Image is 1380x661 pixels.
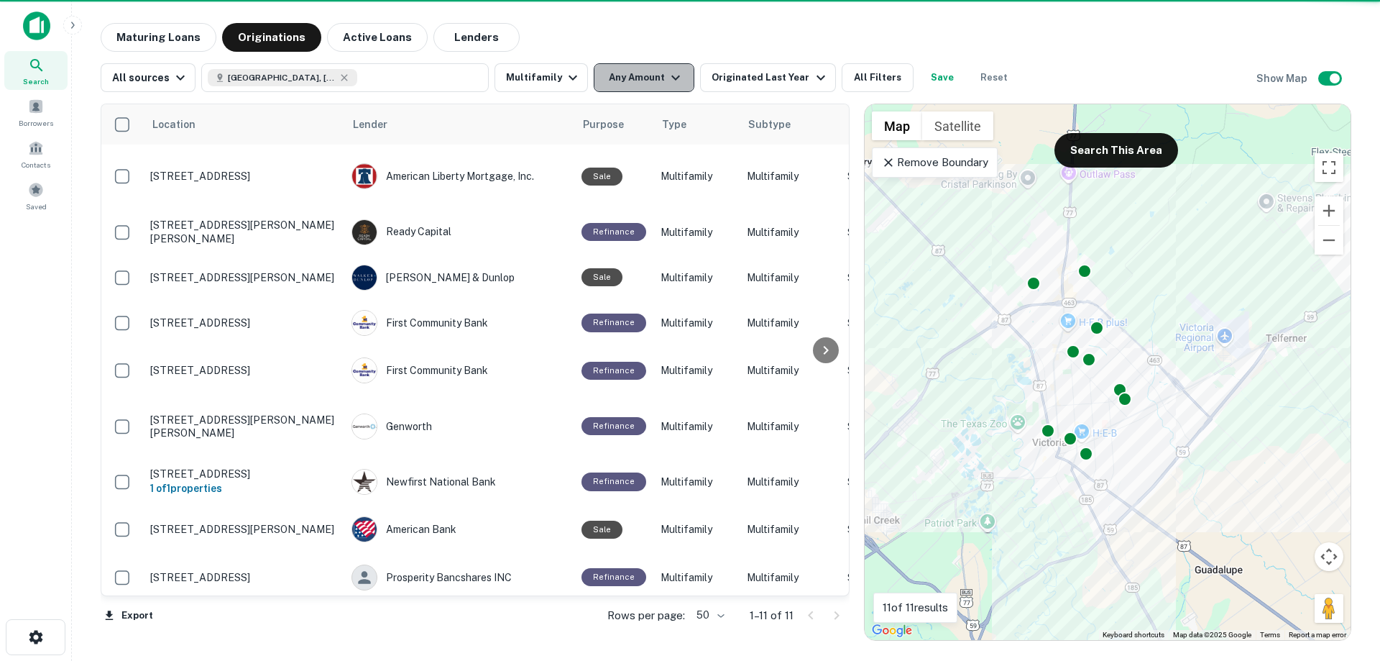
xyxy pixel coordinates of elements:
span: Map data ©2025 Google [1173,631,1251,639]
p: Multifamily [747,270,833,286]
div: This loan purpose was for refinancing [581,473,646,491]
div: Sale [581,268,622,286]
img: picture [352,517,377,542]
button: Toggle fullscreen view [1315,153,1343,182]
button: All Filters [842,63,914,92]
iframe: Chat Widget [1308,546,1380,615]
img: picture [352,470,377,494]
a: Saved [4,176,68,215]
div: [PERSON_NAME] & Dunlop [351,265,567,291]
span: Location [152,116,214,133]
p: Multifamily [661,168,732,184]
p: Rows per page: [607,607,685,624]
a: Terms (opens in new tab) [1260,631,1280,639]
div: Genworth [351,414,567,439]
p: [STREET_ADDRESS][PERSON_NAME][PERSON_NAME] [150,414,337,439]
p: $495k [847,315,991,331]
span: Contacts [22,159,50,170]
p: Multifamily [661,570,732,585]
img: picture [352,265,377,290]
p: $495k [847,363,991,378]
p: [STREET_ADDRESS] [150,571,337,584]
span: Type [662,116,686,133]
p: [STREET_ADDRESS][PERSON_NAME][PERSON_NAME] [150,219,337,245]
h6: Show Map [1256,70,1310,86]
p: Multifamily [747,570,833,585]
img: picture [352,358,377,383]
div: This loan purpose was for refinancing [581,568,646,586]
div: This loan purpose was for refinancing [581,417,646,435]
p: Multifamily [747,224,833,240]
img: capitalize-icon.png [23,12,50,40]
div: First Community Bank [351,357,567,383]
p: $16.2M [847,270,991,286]
button: Originations [222,23,321,52]
p: Multifamily [661,224,732,240]
p: $150k [847,570,991,585]
div: This loan purpose was for refinancing [581,223,646,241]
th: Location [143,104,344,145]
button: Any Amount [594,63,694,92]
p: 1–11 of 11 [750,607,793,624]
div: All sources [112,69,189,86]
p: [STREET_ADDRESS][PERSON_NAME] [150,523,337,536]
span: Search [23,76,49,87]
a: Report a map error [1289,631,1346,639]
button: Active Loans [327,23,428,52]
span: Borrowers [19,117,53,129]
div: Originated Last Year [712,69,829,86]
p: Multifamily [747,363,833,378]
p: $254k [847,168,991,184]
p: Multifamily [661,270,732,286]
span: Subtype [748,116,791,133]
th: Purpose [574,104,653,145]
img: picture [352,311,377,335]
button: Zoom out [1315,226,1343,255]
p: $4.1M [847,419,991,434]
button: Save your search to get updates of matches that match your search criteria. [919,63,965,92]
button: Export [101,605,157,626]
button: Keyboard shortcuts [1103,630,1164,640]
div: Sale [581,521,622,539]
p: Multifamily [747,315,833,331]
div: American Liberty Mortgage, Inc. [351,163,567,189]
p: Remove Boundary [881,154,988,171]
img: picture [352,164,377,188]
a: Open this area in Google Maps (opens a new window) [868,621,916,640]
span: Purpose [583,116,643,133]
div: This loan purpose was for refinancing [581,314,646,332]
th: Type [653,104,740,145]
div: Sale [581,168,622,186]
span: Mortgage Amount [849,116,958,133]
div: Prosperity Bancshares INC [351,565,567,591]
div: Newfirst National Bank [351,469,567,495]
p: [STREET_ADDRESS] [150,364,337,377]
p: Multifamily [747,521,833,537]
th: Subtype [740,104,840,145]
p: Multifamily [661,315,732,331]
p: [STREET_ADDRESS] [150,170,337,183]
div: First Community Bank [351,310,567,336]
button: Originated Last Year [700,63,835,92]
a: Borrowers [4,93,68,132]
div: Search [4,51,68,90]
div: American Bank [351,516,567,542]
button: Search This Area [1054,133,1178,168]
img: picture [352,220,377,245]
img: Google [868,621,916,640]
button: Show satellite imagery [922,111,993,140]
span: Lender [353,116,387,133]
p: $52k [847,474,991,490]
button: Map camera controls [1315,542,1343,571]
p: Multifamily [747,168,833,184]
h6: 1 of 1 properties [150,480,337,496]
p: 11 of 11 results [883,599,948,616]
p: Multifamily [747,474,833,490]
p: $3.3M [847,224,991,240]
p: Multifamily [661,419,732,434]
p: [STREET_ADDRESS] [150,468,337,480]
p: $279.4k [847,521,991,537]
div: 50 [691,605,727,626]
